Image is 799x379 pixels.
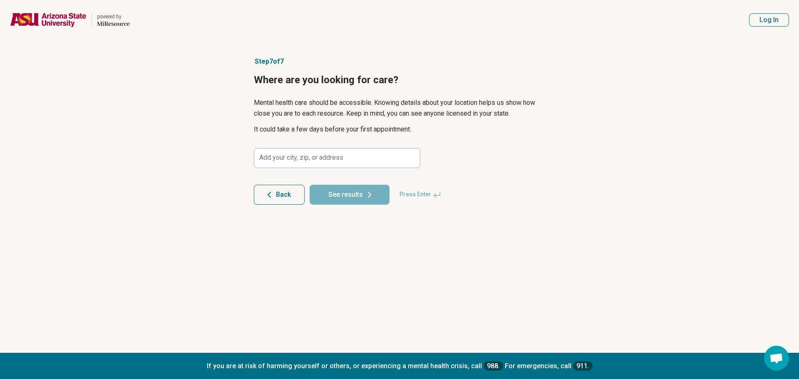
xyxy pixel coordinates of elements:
[97,13,130,20] div: powered by
[310,185,390,205] button: See results
[573,361,593,371] a: 911.
[10,10,130,30] a: Arizona State Universitypowered by
[395,185,446,205] span: Press Enter
[8,361,791,371] p: If you are at risk of harming yourself or others, or experiencing a mental health crisis, call Fo...
[764,346,789,371] div: Open chat
[254,124,545,135] p: It could take a few days before your first appointment.
[10,10,87,30] img: Arizona State University
[276,191,291,198] span: Back
[254,73,545,87] h1: Where are you looking for care?
[254,57,545,67] p: Step 7 of 7
[484,361,503,371] a: 988.
[749,13,789,27] button: Log In
[254,97,545,119] p: Mental health care should be accessible. Knowing details about your location helps us show how cl...
[254,185,305,205] button: Back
